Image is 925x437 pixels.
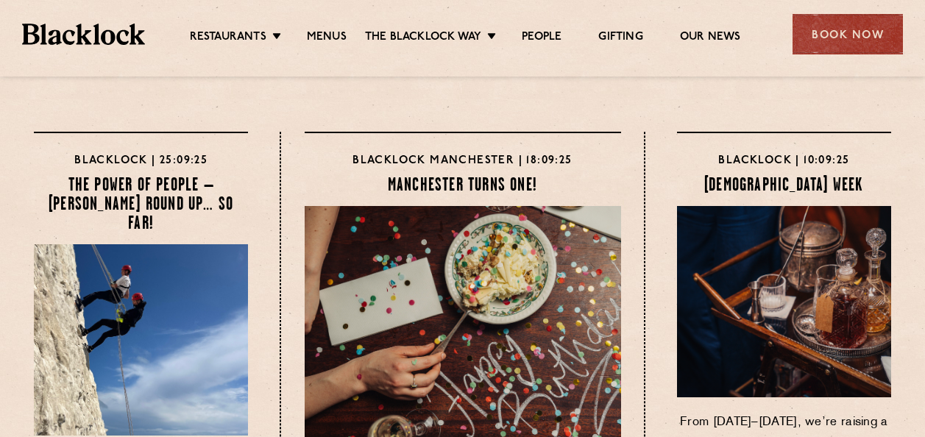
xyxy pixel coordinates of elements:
[307,30,347,46] a: Menus
[305,177,621,196] h4: MANCHESTER TURNS ONE!
[34,152,248,171] h4: Blacklock | 25:09:25
[305,152,621,171] h4: Blacklock Manchester | 18:09:25
[34,244,248,436] img: KoWl4P10ADDlSAyYs0GLmJ1O0fTzgqz3vghPAash.jpg
[34,177,248,234] h4: The Power of People – [PERSON_NAME] round up… so far!
[677,177,891,196] h4: [DEMOGRAPHIC_DATA] WEEK
[22,24,145,44] img: BL_Textured_Logo-footer-cropped.svg
[680,30,741,46] a: Our News
[365,30,481,46] a: The Blacklock Way
[793,14,903,54] div: Book Now
[677,206,891,397] img: Jun24-BLSummer-03730-Blank-labels--e1758200145668.jpg
[598,30,642,46] a: Gifting
[190,30,266,46] a: Restaurants
[522,30,561,46] a: People
[677,152,891,171] h4: Blacklock | 10:09:25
